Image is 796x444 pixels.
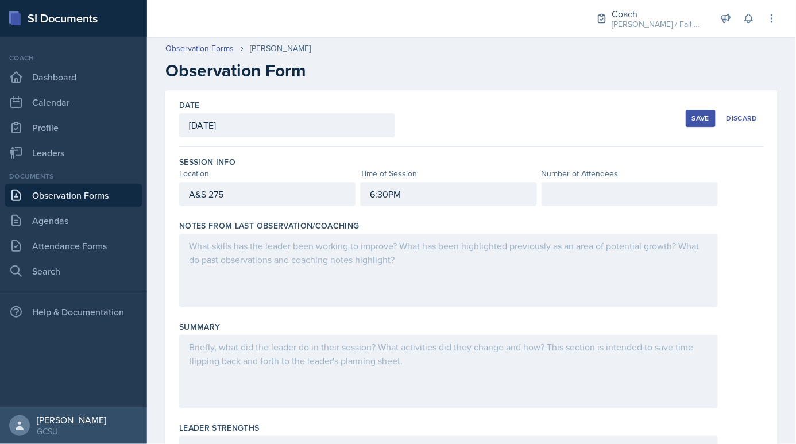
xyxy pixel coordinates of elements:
div: [PERSON_NAME] [37,414,106,426]
div: Save [692,114,709,123]
label: Leader Strengths [179,422,260,434]
label: Summary [179,321,220,333]
div: [PERSON_NAME] / Fall 2025 [612,18,704,30]
a: Attendance Forms [5,234,142,257]
a: Dashboard [5,65,142,88]
label: Date [179,99,199,111]
a: Observation Forms [5,184,142,207]
div: Location [179,168,356,180]
a: Observation Forms [165,43,234,55]
p: 6:30PM [370,187,527,201]
div: Discard [727,114,758,123]
div: Help & Documentation [5,300,142,323]
p: A&S 275 [189,187,346,201]
label: Session Info [179,156,235,168]
a: Leaders [5,141,142,164]
div: Documents [5,171,142,182]
div: Coach [612,7,704,21]
div: Time of Session [360,168,536,180]
a: Calendar [5,91,142,114]
div: Coach [5,53,142,63]
a: Search [5,260,142,283]
a: Profile [5,116,142,139]
div: Number of Attendees [542,168,718,180]
label: Notes From Last Observation/Coaching [179,220,360,231]
button: Save [686,110,716,127]
div: [PERSON_NAME] [250,43,311,55]
button: Discard [720,110,764,127]
h2: Observation Form [165,60,778,81]
div: GCSU [37,426,106,437]
a: Agendas [5,209,142,232]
